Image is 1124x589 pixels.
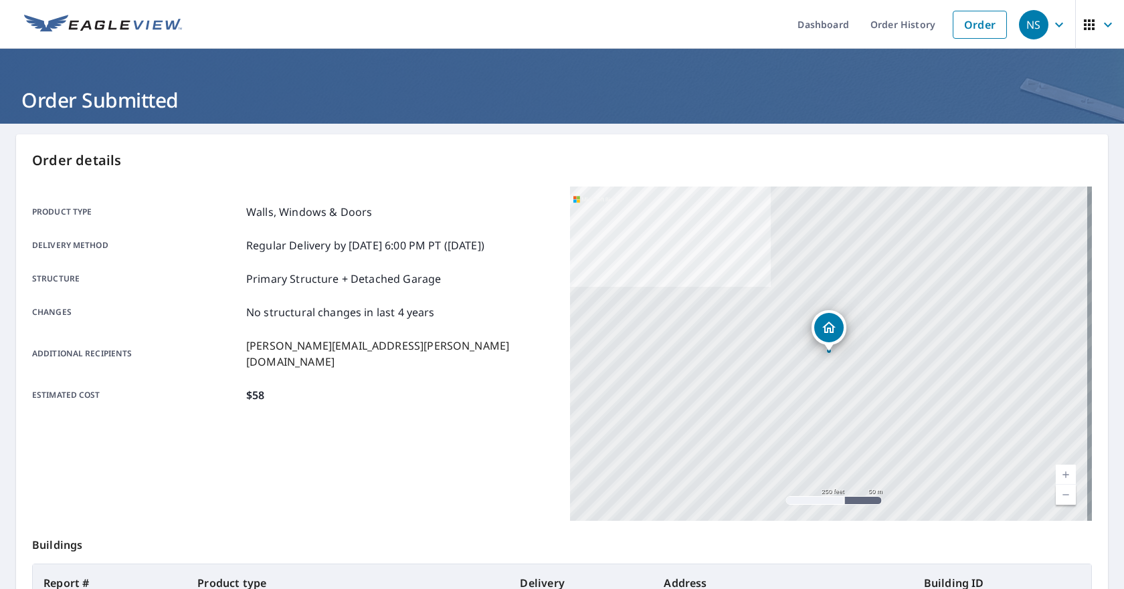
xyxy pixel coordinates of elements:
p: Additional recipients [32,338,241,370]
p: Regular Delivery by [DATE] 6:00 PM PT ([DATE]) [246,237,484,253]
p: Buildings [32,521,1092,564]
a: Current Level 17, Zoom Out [1056,485,1076,505]
p: Structure [32,271,241,287]
p: No structural changes in last 4 years [246,304,435,320]
p: Order details [32,150,1092,170]
p: Primary Structure + Detached Garage [246,271,441,287]
img: EV Logo [24,15,182,35]
div: NS [1019,10,1048,39]
p: Product type [32,204,241,220]
p: Delivery method [32,237,241,253]
p: [PERSON_NAME][EMAIL_ADDRESS][PERSON_NAME][DOMAIN_NAME] [246,338,554,370]
div: Dropped pin, building 1, Residential property, 602 E Broad St Des Moines, IA 50315 [812,310,846,352]
a: Current Level 17, Zoom In [1056,465,1076,485]
p: Estimated cost [32,387,241,403]
h1: Order Submitted [16,86,1108,114]
p: Changes [32,304,241,320]
a: Order [953,11,1007,39]
p: Walls, Windows & Doors [246,204,372,220]
p: $58 [246,387,264,403]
